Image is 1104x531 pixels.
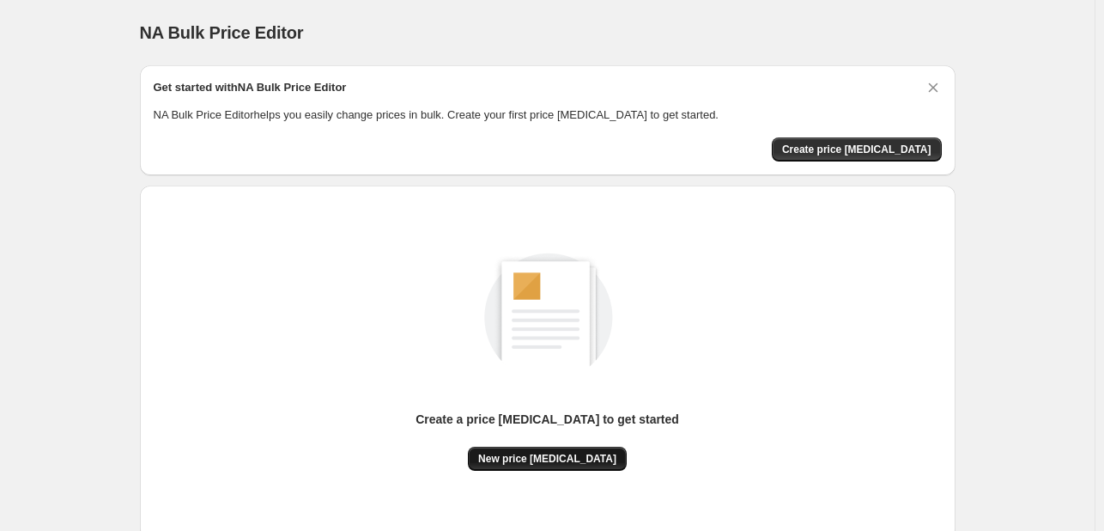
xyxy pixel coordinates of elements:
[468,447,627,471] button: New price [MEDICAL_DATA]
[154,107,942,124] p: NA Bulk Price Editor helps you easily change prices in bulk. Create your first price [MEDICAL_DAT...
[478,452,616,466] span: New price [MEDICAL_DATA]
[416,411,679,428] p: Create a price [MEDICAL_DATA] to get started
[140,23,304,42] span: NA Bulk Price Editor
[154,79,347,96] h2: Get started with NA Bulk Price Editor
[925,79,942,96] button: Dismiss card
[772,137,942,162] button: Create price change job
[782,143,931,156] span: Create price [MEDICAL_DATA]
